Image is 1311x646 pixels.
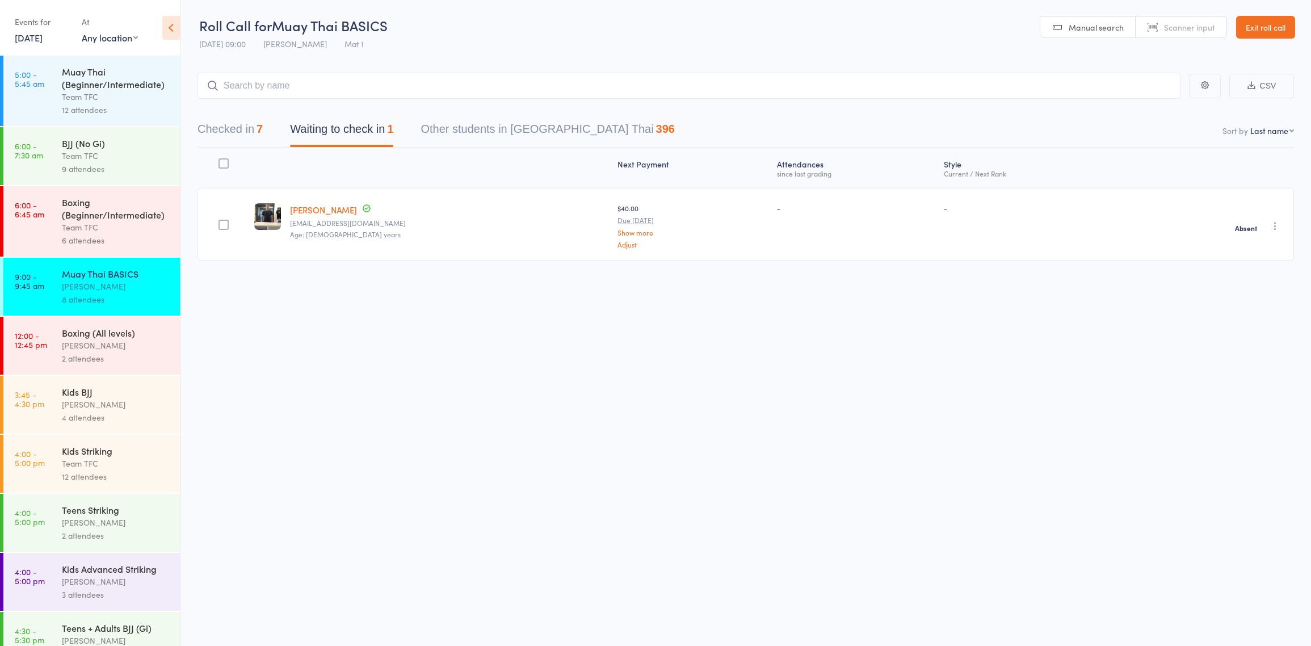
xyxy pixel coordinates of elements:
button: Checked in7 [198,117,263,147]
div: 2 attendees [62,352,170,365]
a: 4:00 -5:00 pmKids StrikingTeam TFC12 attendees [3,435,180,493]
span: Scanner input [1164,22,1215,33]
div: 9 attendees [62,162,170,175]
a: 5:00 -5:45 amMuay Thai (Beginner/Intermediate)Team TFC12 attendees [3,56,180,126]
div: Boxing (Beginner/Intermediate) [62,196,170,221]
strong: Absent [1235,224,1257,233]
button: Other students in [GEOGRAPHIC_DATA] Thai396 [421,117,675,147]
span: Manual search [1069,22,1124,33]
a: Exit roll call [1236,16,1295,39]
div: 6 attendees [62,234,170,247]
div: 1 [387,123,393,135]
button: Waiting to check in1 [290,117,393,147]
span: Age: [DEMOGRAPHIC_DATA] years [290,229,401,239]
time: 5:00 - 5:45 am [15,70,44,88]
time: 6:00 - 6:45 am [15,200,44,219]
div: 396 [656,123,675,135]
div: Muay Thai BASICS [62,267,170,280]
div: 12 attendees [62,103,170,116]
div: Team TFC [62,221,170,234]
div: Kids Striking [62,444,170,457]
a: 3:45 -4:30 pmKids BJJ[PERSON_NAME]4 attendees [3,376,180,434]
small: Jakepallen11@gmail.com [290,219,609,227]
time: 6:00 - 7:30 am [15,141,43,160]
a: 4:00 -5:00 pmTeens Striking[PERSON_NAME]2 attendees [3,494,180,552]
a: [PERSON_NAME] [290,204,357,216]
div: 2 attendees [62,529,170,542]
div: Atten­dances [772,153,939,183]
a: 12:00 -12:45 pmBoxing (All levels)[PERSON_NAME]2 attendees [3,317,180,375]
time: 4:00 - 5:00 pm [15,449,45,467]
div: - [777,203,935,213]
div: 12 attendees [62,470,170,483]
a: Adjust [617,241,768,248]
div: Team TFC [62,90,170,103]
time: 12:00 - 12:45 pm [15,331,47,349]
img: image1667940958.png [254,203,281,230]
span: Roll Call for [199,16,272,35]
div: Teens + Adults BJJ (Gi) [62,622,170,634]
span: Muay Thai BASICS [272,16,388,35]
div: Kids Advanced Striking [62,563,170,575]
div: Events for [15,12,70,31]
time: 4:00 - 5:00 pm [15,508,45,526]
div: 3 attendees [62,588,170,601]
div: Style [939,153,1127,183]
div: Boxing (All levels) [62,326,170,339]
span: [PERSON_NAME] [263,38,327,49]
div: Teens Striking [62,504,170,516]
div: 8 attendees [62,293,170,306]
div: BJJ (No Gi) [62,137,170,149]
time: 3:45 - 4:30 pm [15,390,44,408]
div: [PERSON_NAME] [62,398,170,411]
div: since last grading [777,170,935,177]
input: Search by name [198,73,1180,99]
small: Due [DATE] [617,216,768,224]
div: Current / Next Rank [944,170,1123,177]
a: 9:00 -9:45 amMuay Thai BASICS[PERSON_NAME]8 attendees [3,258,180,316]
div: Team TFC [62,457,170,470]
div: Kids BJJ [62,385,170,398]
time: 9:00 - 9:45 am [15,272,44,290]
a: [DATE] [15,31,43,44]
div: Muay Thai (Beginner/Intermediate) [62,65,170,90]
div: 4 attendees [62,411,170,424]
button: CSV [1229,74,1294,98]
label: Sort by [1222,125,1248,136]
a: 6:00 -7:30 amBJJ (No Gi)Team TFC9 attendees [3,127,180,185]
div: $40.00 [617,203,768,248]
span: Mat 1 [344,38,364,49]
a: 4:00 -5:00 pmKids Advanced Striking[PERSON_NAME]3 attendees [3,553,180,611]
div: [PERSON_NAME] [62,575,170,588]
div: At [82,12,138,31]
a: Show more [617,229,768,236]
div: [PERSON_NAME] [62,339,170,352]
div: Team TFC [62,149,170,162]
div: [PERSON_NAME] [62,516,170,529]
div: Last name [1250,125,1288,136]
time: 4:00 - 5:00 pm [15,567,45,585]
a: 6:00 -6:45 amBoxing (Beginner/Intermediate)Team TFC6 attendees [3,186,180,257]
div: Any location [82,31,138,44]
div: Next Payment [613,153,772,183]
div: 7 [257,123,263,135]
div: [PERSON_NAME] [62,280,170,293]
div: - [944,203,1123,213]
span: [DATE] 09:00 [199,38,246,49]
time: 4:30 - 5:30 pm [15,626,44,644]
